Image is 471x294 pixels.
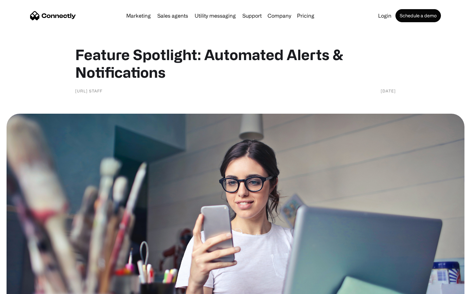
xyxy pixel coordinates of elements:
a: home [30,11,76,21]
a: Schedule a demo [395,9,441,22]
div: [DATE] [381,88,396,94]
a: Sales agents [155,13,191,18]
div: Company [266,11,293,20]
aside: Language selected: English [7,283,39,292]
a: Support [240,13,264,18]
ul: Language list [13,283,39,292]
a: Login [375,13,394,18]
div: Company [268,11,291,20]
div: [URL] staff [75,88,102,94]
a: Marketing [124,13,153,18]
h1: Feature Spotlight: Automated Alerts & Notifications [75,46,396,81]
a: Pricing [294,13,317,18]
a: Utility messaging [192,13,238,18]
